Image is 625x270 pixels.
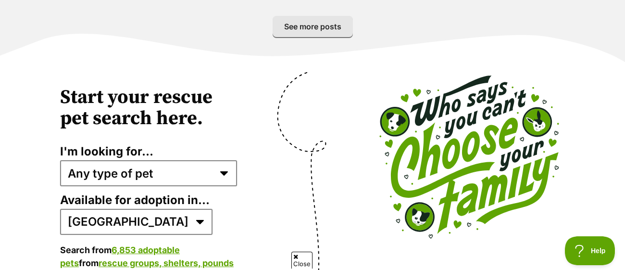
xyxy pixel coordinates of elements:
span: See more posts [284,21,341,32]
label: I'm looking for... [60,145,237,158]
a: See more posts [273,16,353,37]
iframe: Help Scout Beacon - Open [565,236,615,265]
a: 6,853 adoptable pets [60,245,180,268]
span: Close [291,252,312,269]
label: Available for adoption in... [60,193,237,207]
img: chooseyourfamily_white-d24ac1aaff1890f04fb9ff42fca38e159de9cb93068daccb75545a44d2d3ff16.svg [375,71,565,241]
h2: Start your rescue pet search here. [60,87,237,129]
